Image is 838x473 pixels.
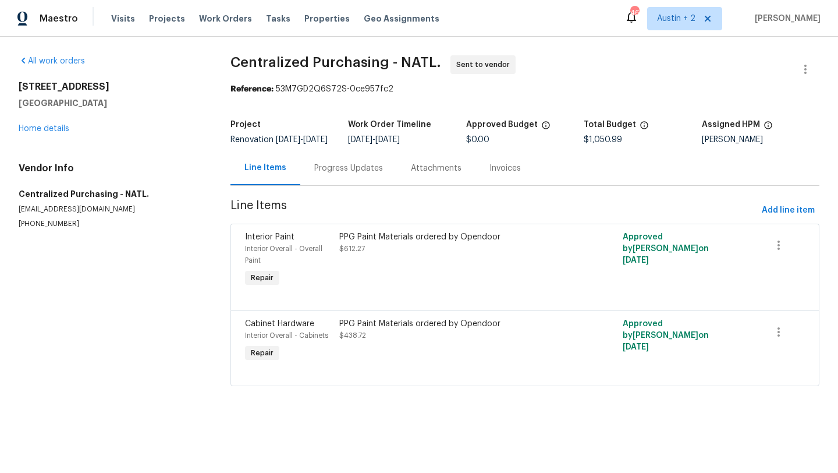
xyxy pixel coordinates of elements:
[411,163,461,174] div: Attachments
[640,121,649,136] span: The total cost of line items that have been proposed by Opendoor. This sum includes line items th...
[245,332,328,339] span: Interior Overall - Cabinets
[348,136,400,144] span: -
[230,136,328,144] span: Renovation
[584,121,636,129] h5: Total Budget
[339,245,365,252] span: $612.27
[276,136,300,144] span: [DATE]
[750,13,821,24] span: [PERSON_NAME]
[764,121,773,136] span: The hpm assigned to this work order.
[630,7,638,19] div: 46
[245,320,314,328] span: Cabinet Hardware
[584,136,622,144] span: $1,050.99
[230,83,819,95] div: 53M7GD2Q6S72S-0ce957fc2
[199,13,252,24] span: Work Orders
[623,256,649,264] span: [DATE]
[702,136,819,144] div: [PERSON_NAME]
[339,318,569,330] div: PPG Paint Materials ordered by Opendoor
[19,188,203,200] h5: Centralized Purchasing - NATL.
[245,245,322,264] span: Interior Overall - Overall Paint
[40,13,78,24] span: Maestro
[19,81,203,93] h2: [STREET_ADDRESS]
[245,233,294,241] span: Interior Paint
[230,200,757,221] span: Line Items
[246,347,278,359] span: Repair
[230,121,261,129] h5: Project
[623,343,649,351] span: [DATE]
[303,136,328,144] span: [DATE]
[348,136,372,144] span: [DATE]
[230,85,274,93] b: Reference:
[456,59,514,70] span: Sent to vendor
[111,13,135,24] span: Visits
[314,163,383,174] div: Progress Updates
[19,97,203,109] h5: [GEOGRAPHIC_DATA]
[466,121,538,129] h5: Approved Budget
[19,163,203,174] h4: Vendor Info
[489,163,521,174] div: Invoices
[149,13,185,24] span: Projects
[364,13,439,24] span: Geo Assignments
[348,121,431,129] h5: Work Order Timeline
[702,121,760,129] h5: Assigned HPM
[623,233,709,264] span: Approved by [PERSON_NAME] on
[276,136,328,144] span: -
[339,231,569,243] div: PPG Paint Materials ordered by Opendoor
[244,162,286,174] div: Line Items
[304,13,350,24] span: Properties
[762,203,815,218] span: Add line item
[541,121,551,136] span: The total cost of line items that have been approved by both Opendoor and the Trade Partner. This...
[657,13,695,24] span: Austin + 2
[339,332,366,339] span: $438.72
[266,15,290,23] span: Tasks
[19,204,203,214] p: [EMAIL_ADDRESS][DOMAIN_NAME]
[466,136,489,144] span: $0.00
[375,136,400,144] span: [DATE]
[19,219,203,229] p: [PHONE_NUMBER]
[623,320,709,351] span: Approved by [PERSON_NAME] on
[757,200,819,221] button: Add line item
[19,57,85,65] a: All work orders
[19,125,69,133] a: Home details
[246,272,278,284] span: Repair
[230,55,441,69] span: Centralized Purchasing - NATL.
